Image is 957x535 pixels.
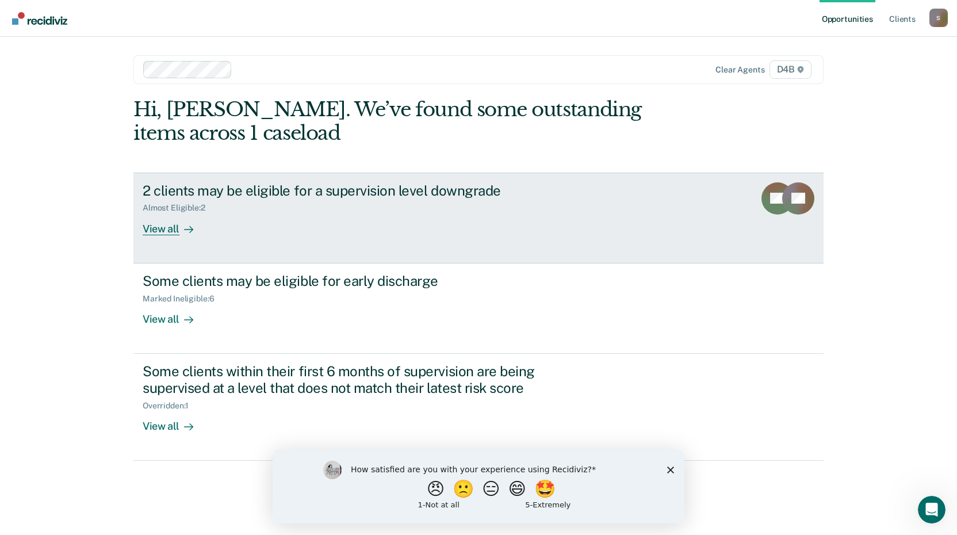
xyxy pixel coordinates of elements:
[143,303,207,326] div: View all
[143,410,207,433] div: View all
[143,401,198,411] div: Overridden : 1
[143,182,546,199] div: 2 clients may be eligible for a supervision level downgrade
[133,263,824,354] a: Some clients may be eligible for early dischargeMarked Ineligible:6View all
[929,9,948,27] button: Profile dropdown button
[715,65,764,75] div: Clear agents
[133,354,824,461] a: Some clients within their first 6 months of supervision are being supervised at a level that does...
[143,213,207,235] div: View all
[143,294,223,304] div: Marked Ineligible : 6
[770,60,811,79] span: D4B
[133,173,824,263] a: 2 clients may be eligible for a supervision level downgradeAlmost Eligible:2View all
[143,273,546,289] div: Some clients may be eligible for early discharge
[273,449,684,523] iframe: Survey by Kim from Recidiviz
[133,98,686,145] div: Hi, [PERSON_NAME]. We’ve found some outstanding items across 1 caseload
[143,363,546,396] div: Some clients within their first 6 months of supervision are being supervised at a level that does...
[918,496,945,523] iframe: Intercom live chat
[929,9,948,27] div: S
[12,12,67,25] img: Recidiviz
[143,203,215,213] div: Almost Eligible : 2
